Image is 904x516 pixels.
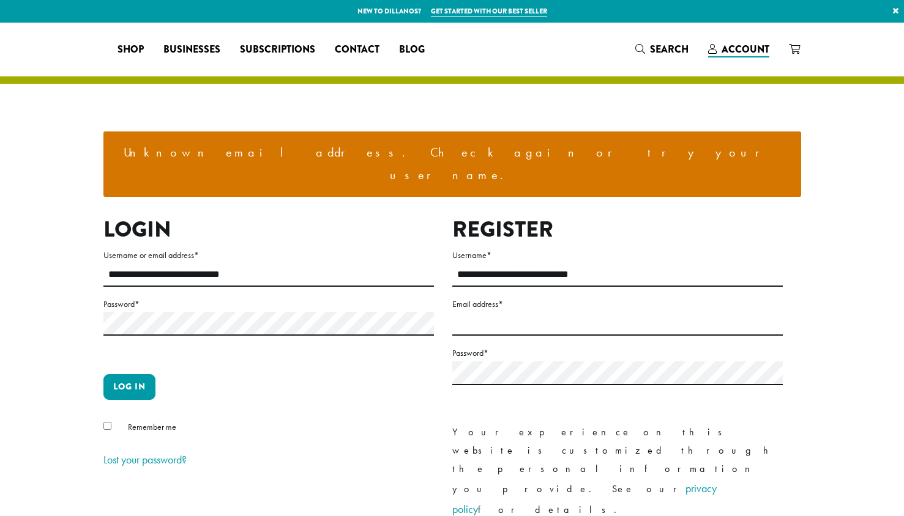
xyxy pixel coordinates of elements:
[335,42,379,57] span: Contact
[452,216,783,243] h2: Register
[113,141,791,187] li: Unknown email address. Check again or try your username.
[103,452,187,466] a: Lost your password?
[103,216,434,243] h2: Login
[163,42,220,57] span: Businesses
[118,42,144,57] span: Shop
[103,297,434,312] label: Password
[103,248,434,263] label: Username or email address
[240,42,315,57] span: Subscriptions
[103,374,155,400] button: Log in
[626,39,698,59] a: Search
[431,6,547,17] a: Get started with our best seller
[452,297,783,312] label: Email address
[722,42,769,56] span: Account
[452,481,717,516] a: privacy policy
[650,42,689,56] span: Search
[128,421,176,432] span: Remember me
[108,40,154,59] a: Shop
[452,345,783,361] label: Password
[399,42,425,57] span: Blog
[452,248,783,263] label: Username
